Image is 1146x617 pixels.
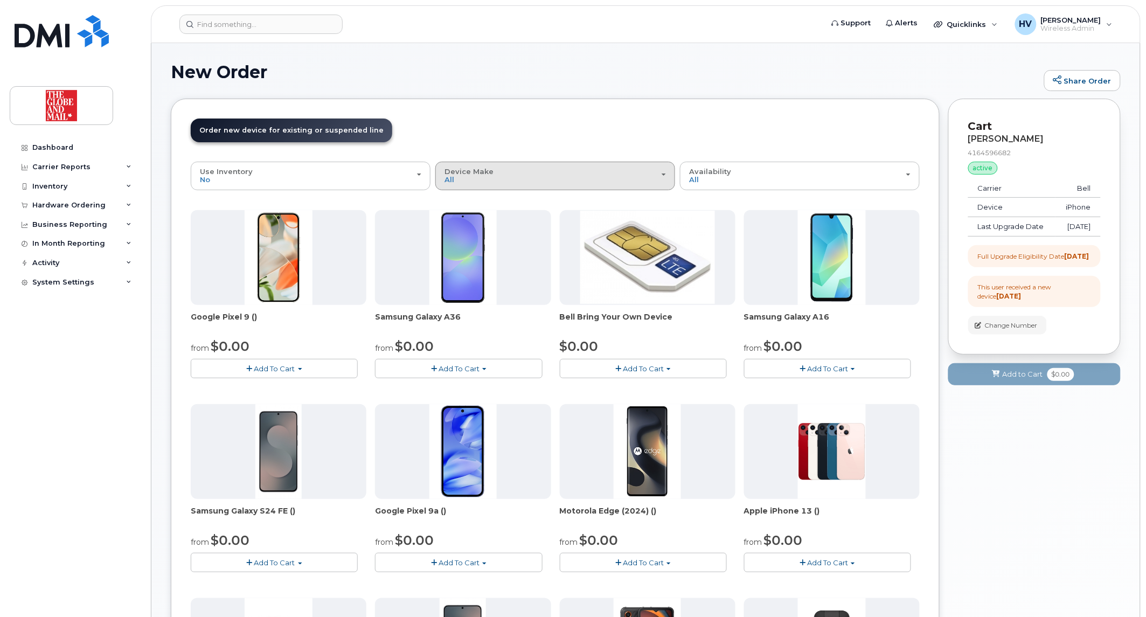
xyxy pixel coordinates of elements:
img: phone23830.JPG [429,404,497,499]
img: phone23274.JPG [580,211,715,304]
button: Add to Cart $0.00 [948,363,1121,385]
button: Add To Cart [560,359,727,378]
div: Full Upgrade Eligibility Date [978,252,1089,261]
small: from [744,343,762,353]
span: Add to Cart [1003,369,1043,379]
div: Google Pixel 9 () [191,311,366,333]
button: Availability All [680,162,920,190]
small: from [375,343,393,353]
span: Add To Cart [254,364,295,373]
strong: [DATE] [997,292,1022,300]
div: 4164596682 [968,148,1101,157]
button: Add To Cart [560,553,727,572]
h1: New Order [171,63,1039,81]
td: Carrier [968,179,1055,198]
div: Samsung Galaxy A16 [744,311,920,333]
img: phone23877.JPG [245,210,312,305]
button: Device Make All [435,162,675,190]
span: $0.00 [211,338,249,354]
span: Use Inventory [200,167,253,176]
button: Use Inventory No [191,162,430,190]
span: $0.00 [560,338,599,354]
button: Add To Cart [744,359,911,378]
span: Add To Cart [623,558,664,567]
div: Samsung Galaxy S24 FE () [191,505,366,527]
span: $0.00 [395,338,434,354]
span: Add To Cart [439,558,480,567]
span: All [689,175,699,184]
div: Samsung Galaxy A36 [375,311,551,333]
span: $0.00 [764,338,803,354]
td: Device [968,198,1055,217]
img: phone23929.JPG [255,404,302,499]
div: active [968,162,998,175]
img: phone23886.JPG [429,210,497,305]
button: Add To Cart [191,359,358,378]
span: $0.00 [764,532,803,548]
span: Order new device for existing or suspended line [199,126,384,134]
td: Bell [1055,179,1101,198]
span: Change Number [985,321,1038,330]
span: Add To Cart [254,558,295,567]
button: Add To Cart [375,359,542,378]
span: Add To Cart [439,364,480,373]
small: from [191,537,209,547]
span: All [444,175,454,184]
td: Last Upgrade Date [968,217,1055,237]
button: Add To Cart [744,553,911,572]
img: phone23894.JPG [614,404,682,499]
span: $0.00 [395,532,434,548]
div: Motorola Edge (2024) () [560,505,735,527]
img: phone23947.JPG [798,210,866,305]
span: $0.00 [580,532,619,548]
a: Share Order [1044,70,1121,92]
small: from [375,537,393,547]
div: Apple iPhone 13 () [744,505,920,527]
td: iPhone [1055,198,1101,217]
span: Device Make [444,167,494,176]
span: $0.00 [211,532,249,548]
strong: [DATE] [1065,252,1089,260]
span: Add To Cart [807,364,848,373]
button: Change Number [968,316,1047,335]
span: Availability [689,167,731,176]
span: $0.00 [1047,368,1074,381]
span: No [200,175,210,184]
p: Cart [968,119,1101,134]
small: from [191,343,209,353]
div: Bell Bring Your Own Device [560,311,735,333]
div: Google Pixel 9a () [375,505,551,527]
div: [PERSON_NAME] [968,134,1101,144]
button: Add To Cart [375,553,542,572]
span: Add To Cart [807,558,848,567]
button: Add To Cart [191,553,358,572]
span: Add To Cart [623,364,664,373]
small: from [744,537,762,547]
td: [DATE] [1055,217,1101,237]
div: This user received a new device [978,282,1091,301]
small: from [560,537,578,547]
img: phone23680.JPG [798,404,866,499]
